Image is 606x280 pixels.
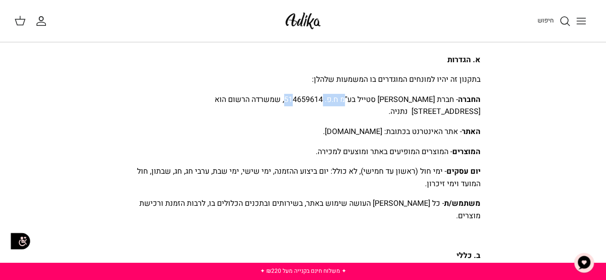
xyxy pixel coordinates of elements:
button: Toggle menu [571,11,592,32]
span: - המוצרים המופיעים באתר ומוצעים למכירה. [316,146,480,157]
span: חיפוש [537,16,554,25]
a: ✦ משלוח חינם בקנייה מעל ₪220 ✦ [260,267,346,275]
span: - אתר האינטרנט בכתובת: [DOMAIN_NAME]. [323,126,480,137]
span: - חברת [PERSON_NAME] סטייל בע"מ ח.פ. 514659614, שמשרדה הרשום הוא [STREET_ADDRESS] נתניה. [215,94,480,118]
span: - כל [PERSON_NAME] העושה שימוש באתר, בשירותים ובתכנים הכלולים בו, לרבות הזמנת ורכישת מוצרים. [139,198,480,222]
span: - ימי חול (ראשון עד חמישי), לא כולל: יום ביצוע ההזמנה, ימי שישי, ימי שבת, ערבי חג, חג, שבתון, חול... [137,166,480,190]
strong: ב. כללי [457,250,480,261]
strong: יום עסקים [446,166,480,177]
strong: א. הגדרות [447,54,480,66]
button: צ'אט [570,248,598,277]
img: accessibility_icon02.svg [7,228,34,254]
img: Adika IL [283,10,323,32]
a: החשבון שלי [35,15,51,27]
strong: האתר [462,126,480,137]
span: בתקנון זה יהיו למונחים המוגדרים בו המשמעות שלהלן: [312,74,480,85]
a: חיפוש [537,15,571,27]
strong: משתמש/ת [444,198,480,209]
strong: המוצרים [452,146,480,157]
strong: החברה [458,94,480,105]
